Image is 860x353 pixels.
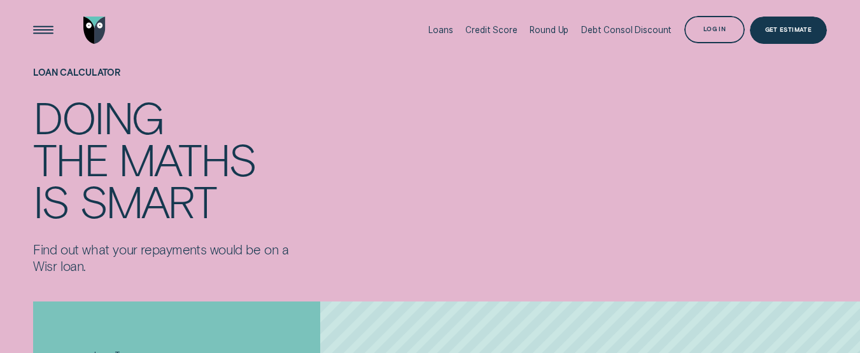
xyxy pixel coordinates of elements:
[465,25,517,35] div: Credit Score
[750,17,827,44] a: Get Estimate
[581,25,672,35] div: Debt Consol Discount
[33,95,295,222] h4: Doing the maths is smart
[83,17,106,44] img: Wisr
[80,179,216,221] div: smart
[428,25,453,35] div: Loans
[33,95,163,137] div: Doing
[33,242,295,274] p: Find out what your repayments would be on a Wisr loan.
[33,137,108,179] div: the
[684,16,745,43] button: Log in
[33,179,69,221] div: is
[33,67,295,95] h1: Loan Calculator
[118,137,255,179] div: maths
[530,25,568,35] div: Round Up
[30,17,57,44] button: Open Menu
